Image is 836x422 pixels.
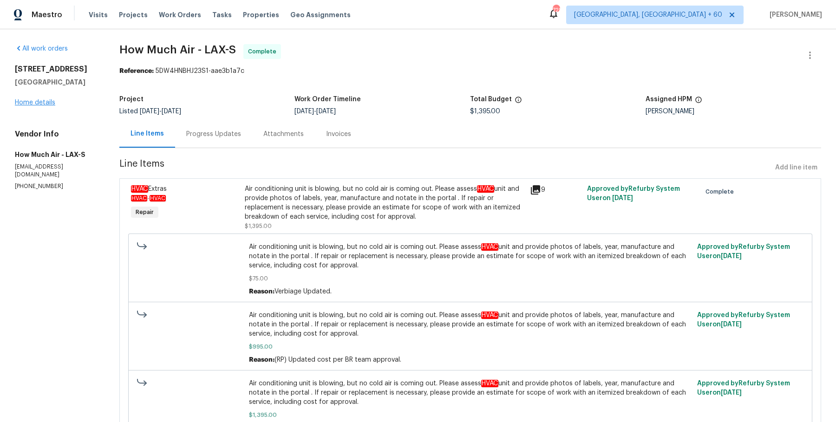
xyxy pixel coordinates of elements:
[131,129,164,138] div: Line Items
[159,10,201,19] span: Work Orders
[249,274,692,283] span: $75.00
[574,10,722,19] span: [GEOGRAPHIC_DATA], [GEOGRAPHIC_DATA] + 60
[248,47,280,56] span: Complete
[15,45,68,52] a: All work orders
[15,99,55,106] a: Home details
[263,130,304,139] div: Attachments
[249,379,692,407] span: Air conditioning unit is blowing, but no cold air is coming out. Please assess unit and provide p...
[294,108,314,115] span: [DATE]
[470,108,500,115] span: $1,395.00
[131,185,148,193] em: HVAC
[245,223,272,229] span: $1,395.00
[249,357,274,363] span: Reason:
[245,184,524,221] div: Air conditioning unit is blowing, but no cold air is coming out. Please assess unit and provide p...
[32,10,62,19] span: Maestro
[186,130,241,139] div: Progress Updates
[140,108,181,115] span: -
[119,108,181,115] span: Listed
[697,312,790,328] span: Approved by Refurby System User on
[15,130,97,139] h4: Vendor Info
[15,78,97,87] h5: [GEOGRAPHIC_DATA]
[515,96,522,108] span: The total cost of line items that have been proposed by Opendoor. This sum includes line items th...
[294,108,336,115] span: -
[131,195,147,201] em: HVAC
[695,96,702,108] span: The hpm assigned to this work order.
[15,163,97,179] p: [EMAIL_ADDRESS][DOMAIN_NAME]
[721,253,742,260] span: [DATE]
[249,342,692,351] span: $995.00
[119,44,236,55] span: How Much Air - LAX-S
[119,68,154,74] b: Reference:
[766,10,822,19] span: [PERSON_NAME]
[15,65,97,74] h2: [STREET_ADDRESS]
[131,185,167,193] span: Extras
[697,244,790,260] span: Approved by Refurby System User on
[721,321,742,328] span: [DATE]
[530,184,581,195] div: 9
[131,195,166,201] span: -
[612,195,633,201] span: [DATE]
[553,6,559,15] div: 728
[119,96,144,103] h5: Project
[470,96,512,103] h5: Total Budget
[481,243,498,251] em: HVAC
[477,185,494,193] em: HVAC
[212,12,232,18] span: Tasks
[150,195,166,201] em: HVAC
[249,288,274,295] span: Reason:
[249,242,692,270] span: Air conditioning unit is blowing, but no cold air is coming out. Please assess unit and provide p...
[274,357,401,363] span: (RP) Updated cost per BR team approval.
[646,108,821,115] div: [PERSON_NAME]
[481,312,498,319] em: HVAC
[705,187,738,196] span: Complete
[481,380,498,387] em: HVAC
[697,380,790,396] span: Approved by Refurby System User on
[162,108,181,115] span: [DATE]
[140,108,159,115] span: [DATE]
[294,96,361,103] h5: Work Order Timeline
[119,159,771,176] span: Line Items
[119,66,821,76] div: 5DW4HNBHJ23S1-aae3b1a7c
[132,208,157,217] span: Repair
[290,10,351,19] span: Geo Assignments
[721,390,742,396] span: [DATE]
[249,311,692,338] span: Air conditioning unit is blowing, but no cold air is coming out. Please assess unit and provide p...
[316,108,336,115] span: [DATE]
[15,150,97,159] h5: How Much Air - LAX-S
[15,182,97,190] p: [PHONE_NUMBER]
[274,288,332,295] span: Verbiage Updated.
[646,96,692,103] h5: Assigned HPM
[119,10,148,19] span: Projects
[587,186,680,201] span: Approved by Refurby System User on
[249,410,692,420] span: $1,395.00
[326,130,351,139] div: Invoices
[243,10,279,19] span: Properties
[89,10,108,19] span: Visits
